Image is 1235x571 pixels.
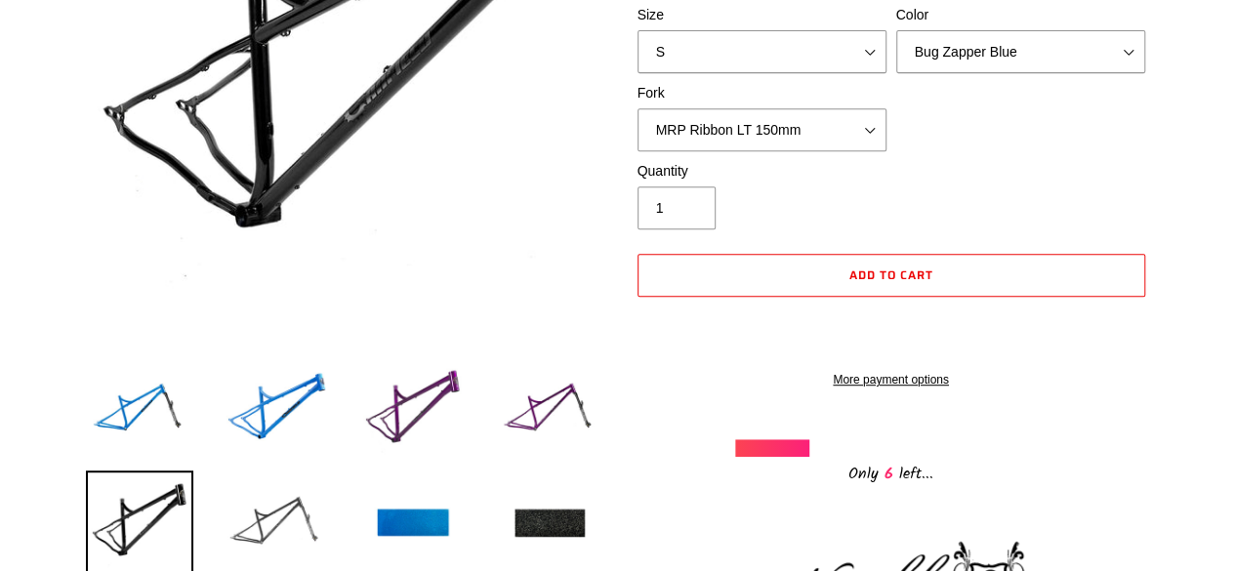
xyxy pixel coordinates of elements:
label: Color [896,5,1145,25]
label: Size [638,5,886,25]
img: Load image into Gallery viewer, NIMBLE 9 - Frame + Fork [496,357,603,465]
button: Add to cart [638,254,1145,297]
div: Only left... [735,457,1048,487]
label: Fork [638,83,886,103]
label: Quantity [638,161,886,182]
a: More payment options [638,371,1145,388]
span: Add to cart [849,265,933,284]
img: Load image into Gallery viewer, NIMBLE 9 - Frame + Fork [223,357,330,465]
img: Load image into Gallery viewer, NIMBLE 9 - Frame + Fork [86,357,193,465]
iframe: PayPal-paypal [638,306,1145,349]
span: 6 [879,462,899,486]
img: Load image into Gallery viewer, NIMBLE 9 - Frame + Fork [359,357,467,465]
